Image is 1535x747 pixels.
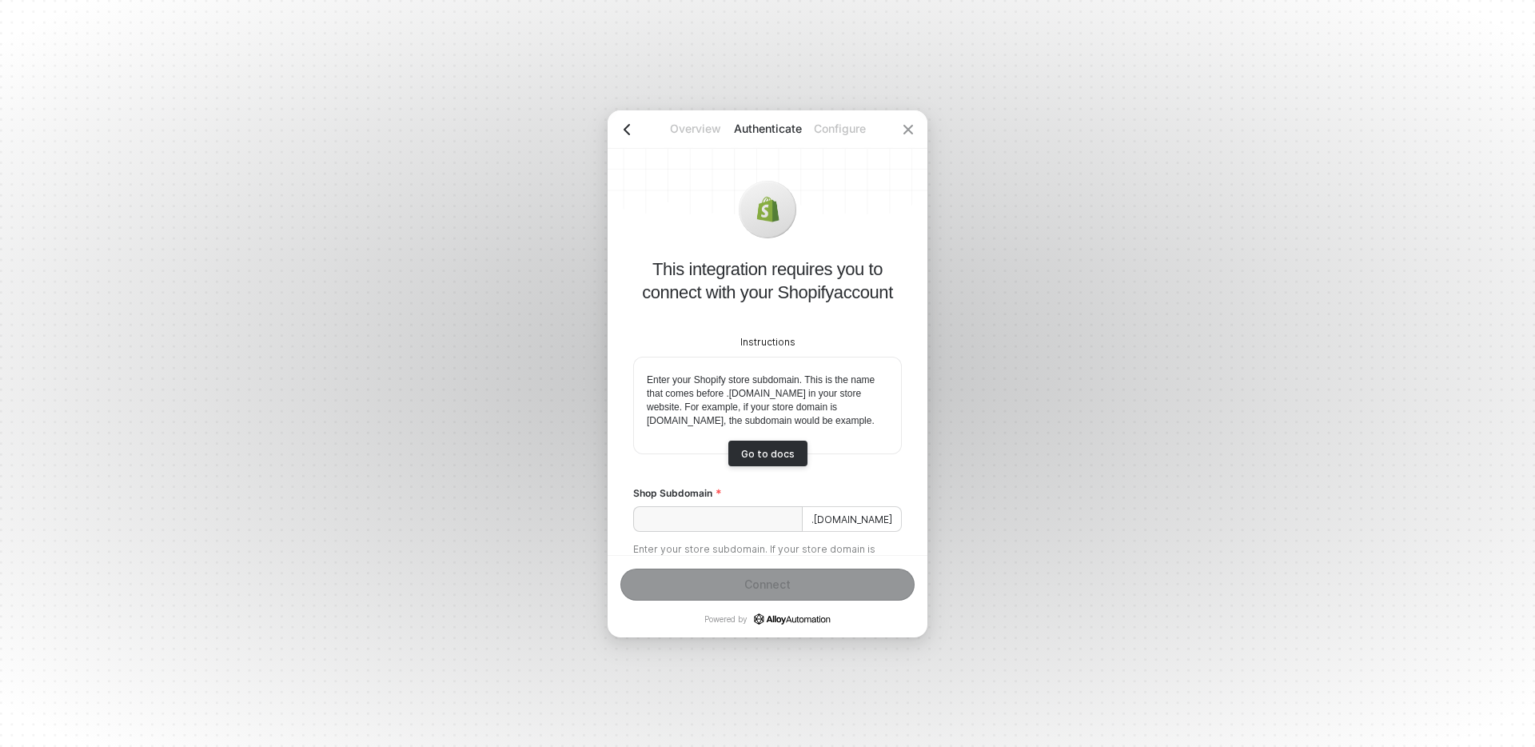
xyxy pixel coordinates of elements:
p: Authenticate [732,121,803,137]
input: Shop Subdomain [633,506,803,532]
a: icon-success [754,613,831,625]
div: Go to docs [741,448,795,460]
span: .[DOMAIN_NAME] [803,506,902,532]
p: Powered by [704,613,831,625]
div: Enter your store subdomain. If your store domain is [DOMAIN_NAME], the subdomain would be example. [633,543,902,570]
button: Connect [620,569,915,601]
div: Instructions [633,336,902,350]
p: Enter your Shopify store subdomain. This is the name that comes before .[DOMAIN_NAME] in your sto... [647,373,888,428]
span: icon-arrow-left [620,123,633,136]
label: Shop Subdomain [633,486,902,500]
a: Go to docs [728,441,807,466]
p: Overview [660,121,732,137]
span: icon-close [902,123,915,136]
img: icon [755,197,780,222]
p: This integration requires you to connect with your Shopify account [633,258,902,304]
p: Configure [803,121,875,137]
